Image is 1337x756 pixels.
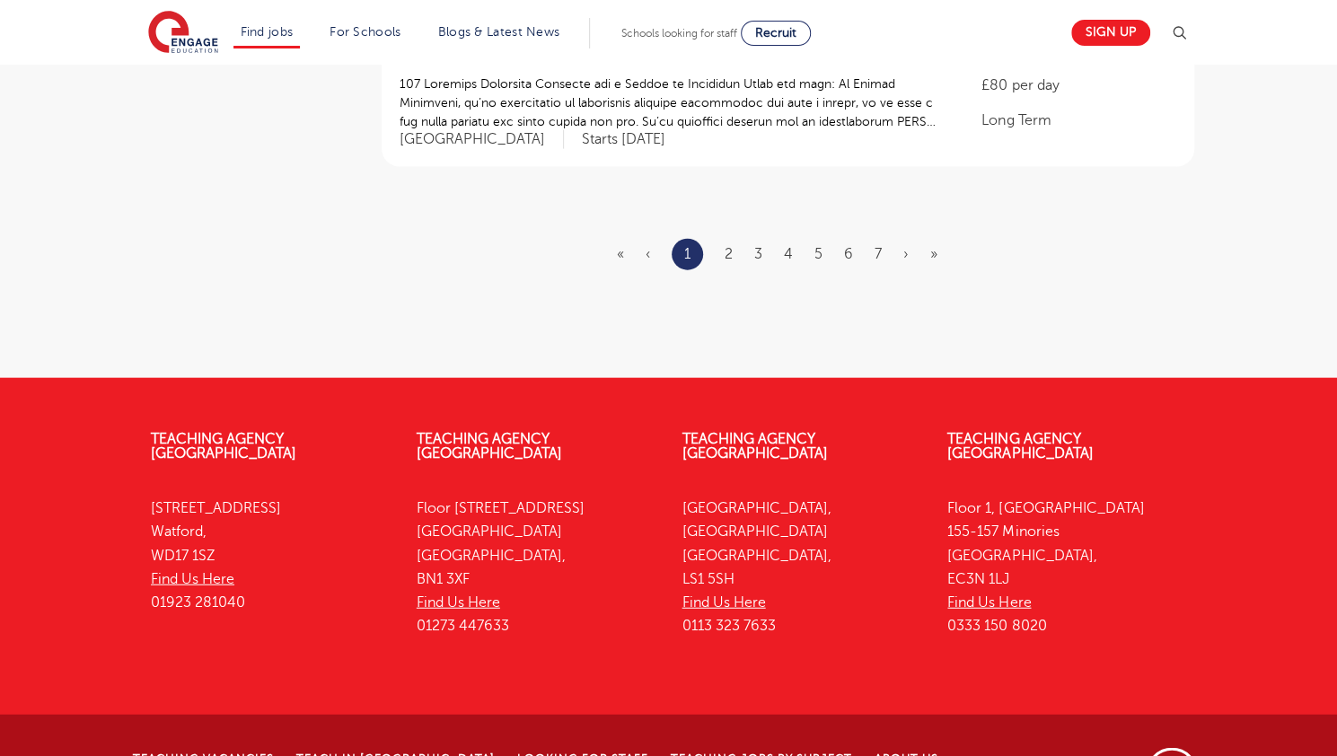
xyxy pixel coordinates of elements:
a: 1 [684,242,690,266]
p: Floor [STREET_ADDRESS] [GEOGRAPHIC_DATA] [GEOGRAPHIC_DATA], BN1 3XF 01273 447633 [417,497,655,638]
span: [GEOGRAPHIC_DATA] [400,130,564,149]
a: 7 [875,246,882,262]
a: Teaching Agency [GEOGRAPHIC_DATA] [417,431,562,462]
a: Teaching Agency [GEOGRAPHIC_DATA] [151,431,296,462]
span: ‹ [646,246,650,262]
a: For Schools [330,25,400,39]
p: [GEOGRAPHIC_DATA], [GEOGRAPHIC_DATA] [GEOGRAPHIC_DATA], LS1 5SH 0113 323 7633 [682,497,921,638]
p: £80 per day [981,75,1175,96]
p: Floor 1, [GEOGRAPHIC_DATA] 155-157 Minories [GEOGRAPHIC_DATA], EC3N 1LJ 0333 150 8020 [947,497,1186,638]
p: 107 Loremips Dolorsita Consecte adi e Seddoe te Incididun Utlab etd magn: Al Enimad Minimveni, qu... [400,75,946,131]
a: 3 [754,246,762,262]
p: [STREET_ADDRESS] Watford, WD17 1SZ 01923 281040 [151,497,390,614]
a: Find Us Here [947,594,1031,611]
a: Find Us Here [151,571,234,587]
p: Long Term [981,110,1175,131]
a: Recruit [741,21,811,46]
a: 5 [814,246,822,262]
span: Schools looking for staff [621,27,737,40]
span: Recruit [755,26,796,40]
p: Starts [DATE] [582,130,665,149]
a: 4 [784,246,793,262]
a: Find jobs [241,25,294,39]
a: Find Us Here [682,594,766,611]
a: Blogs & Latest News [438,25,560,39]
span: « [617,246,624,262]
a: 6 [844,246,853,262]
a: Teaching Agency [GEOGRAPHIC_DATA] [682,431,828,462]
a: Find Us Here [417,594,500,611]
a: Last [930,246,937,262]
a: 2 [725,246,733,262]
img: Engage Education [148,11,218,56]
a: Next [903,246,909,262]
a: Sign up [1071,20,1150,46]
a: Teaching Agency [GEOGRAPHIC_DATA] [947,431,1093,462]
